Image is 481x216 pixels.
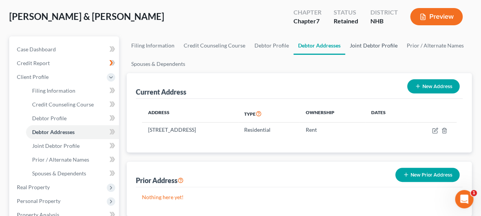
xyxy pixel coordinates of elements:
[11,43,119,56] a: Case Dashboard
[32,115,67,121] span: Debtor Profile
[26,84,119,98] a: Filing Information
[471,190,477,196] span: 1
[17,184,50,190] span: Real Property
[238,123,300,137] td: Residential
[345,36,402,55] a: Joint Debtor Profile
[17,60,50,66] span: Credit Report
[32,170,86,177] span: Spouses & Dependents
[179,36,250,55] a: Credit Counseling Course
[11,56,119,70] a: Credit Report
[250,36,293,55] a: Debtor Profile
[293,36,345,55] a: Debtor Addresses
[26,167,119,180] a: Spouses & Dependents
[26,153,119,167] a: Prior / Alternate Names
[17,46,56,52] span: Case Dashboard
[455,190,473,208] iframe: Intercom live chat
[293,17,321,26] div: Chapter
[238,105,300,123] th: Type
[142,193,457,201] p: Nothing here yet!
[402,36,468,55] a: Prior / Alternate Names
[32,87,75,94] span: Filing Information
[26,98,119,111] a: Credit Counseling Course
[395,168,460,182] button: New Prior Address
[136,87,186,97] div: Current Address
[17,198,60,204] span: Personal Property
[17,74,49,80] span: Client Profile
[300,105,365,123] th: Ownership
[136,176,184,185] div: Prior Address
[127,55,190,73] a: Spouses & Dependents
[365,105,408,123] th: Dates
[370,8,398,17] div: District
[142,105,238,123] th: Address
[26,139,119,153] a: Joint Debtor Profile
[407,79,460,93] button: New Address
[410,8,463,25] button: Preview
[127,36,179,55] a: Filing Information
[370,17,398,26] div: NHB
[316,17,320,25] span: 7
[334,17,358,26] div: Retained
[32,101,94,108] span: Credit Counseling Course
[32,156,89,163] span: Prior / Alternate Names
[26,111,119,125] a: Debtor Profile
[32,142,80,149] span: Joint Debtor Profile
[334,8,358,17] div: Status
[293,8,321,17] div: Chapter
[142,123,238,137] td: [STREET_ADDRESS]
[9,11,164,22] span: [PERSON_NAME] & [PERSON_NAME]
[300,123,365,137] td: Rent
[32,129,75,135] span: Debtor Addresses
[26,125,119,139] a: Debtor Addresses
